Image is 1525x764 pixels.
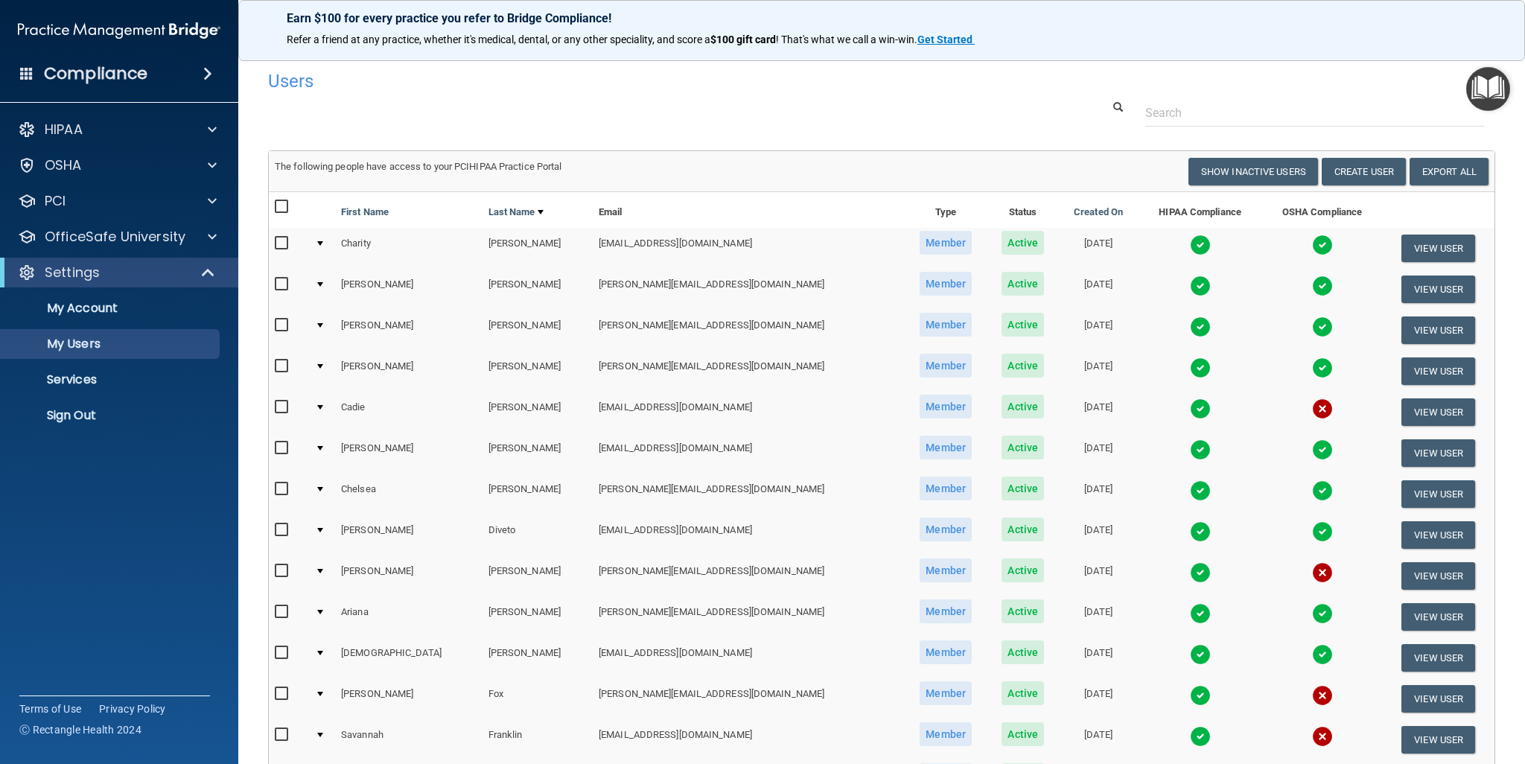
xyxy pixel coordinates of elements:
button: View User [1401,521,1475,549]
p: OfficeSafe University [45,228,185,246]
td: [EMAIL_ADDRESS][DOMAIN_NAME] [593,637,904,678]
img: cross.ca9f0e7f.svg [1312,562,1333,583]
td: [DATE] [1058,310,1138,351]
td: [PERSON_NAME][EMAIL_ADDRESS][DOMAIN_NAME] [593,474,904,515]
a: PCI [18,192,217,210]
span: Member [920,558,972,582]
img: tick.e7d51cea.svg [1312,235,1333,255]
img: tick.e7d51cea.svg [1190,439,1211,460]
img: tick.e7d51cea.svg [1312,316,1333,337]
strong: Get Started [917,34,972,45]
td: [PERSON_NAME] [335,433,483,474]
td: [PERSON_NAME] [483,351,593,392]
td: [PERSON_NAME] [483,228,593,269]
span: Active [1002,599,1044,623]
td: [PERSON_NAME][EMAIL_ADDRESS][DOMAIN_NAME] [593,556,904,596]
h4: Users [268,71,975,91]
td: [DATE] [1058,433,1138,474]
td: [DATE] [1058,474,1138,515]
img: tick.e7d51cea.svg [1190,644,1211,665]
td: [PERSON_NAME] [483,433,593,474]
img: tick.e7d51cea.svg [1312,603,1333,624]
span: Member [920,231,972,255]
a: OSHA [18,156,217,174]
img: cross.ca9f0e7f.svg [1312,726,1333,747]
img: cross.ca9f0e7f.svg [1312,398,1333,419]
img: tick.e7d51cea.svg [1312,439,1333,460]
span: ! That's what we call a win-win. [776,34,917,45]
td: [DEMOGRAPHIC_DATA] [335,637,483,678]
p: Earn $100 for every practice you refer to Bridge Compliance! [287,11,1477,25]
td: [PERSON_NAME] [483,596,593,637]
img: tick.e7d51cea.svg [1190,603,1211,624]
a: Terms of Use [19,701,81,716]
td: Fox [483,678,593,719]
button: View User [1401,685,1475,713]
img: PMB logo [18,16,220,45]
th: OSHA Compliance [1262,192,1383,228]
button: View User [1401,398,1475,426]
td: [PERSON_NAME][EMAIL_ADDRESS][DOMAIN_NAME] [593,678,904,719]
a: HIPAA [18,121,217,139]
td: [DATE] [1058,515,1138,556]
td: [DATE] [1058,228,1138,269]
button: Open Resource Center [1466,67,1510,111]
td: [PERSON_NAME] [483,637,593,678]
p: Sign Out [10,408,213,423]
span: Active [1002,436,1044,459]
button: View User [1401,644,1475,672]
p: HIPAA [45,121,83,139]
span: Member [920,477,972,500]
button: View User [1401,562,1475,590]
span: Active [1002,231,1044,255]
span: Active [1002,395,1044,418]
td: [PERSON_NAME][EMAIL_ADDRESS][DOMAIN_NAME] [593,351,904,392]
input: Search [1145,99,1484,127]
td: [DATE] [1058,351,1138,392]
img: tick.e7d51cea.svg [1312,644,1333,665]
span: Member [920,436,972,459]
td: [EMAIL_ADDRESS][DOMAIN_NAME] [593,719,904,760]
span: Ⓒ Rectangle Health 2024 [19,722,141,737]
td: Chelsea [335,474,483,515]
button: View User [1401,439,1475,467]
td: [DATE] [1058,556,1138,596]
span: Member [920,640,972,664]
a: Get Started [917,34,975,45]
span: Active [1002,640,1044,664]
button: View User [1401,316,1475,344]
a: OfficeSafe University [18,228,217,246]
img: tick.e7d51cea.svg [1312,276,1333,296]
th: Status [987,192,1058,228]
td: [PERSON_NAME] [483,474,593,515]
td: Diveto [483,515,593,556]
a: Created On [1074,203,1123,221]
td: [PERSON_NAME][EMAIL_ADDRESS][DOMAIN_NAME] [593,310,904,351]
td: [DATE] [1058,637,1138,678]
span: Member [920,354,972,378]
td: [EMAIL_ADDRESS][DOMAIN_NAME] [593,433,904,474]
td: [DATE] [1058,392,1138,433]
p: PCI [45,192,66,210]
th: Type [904,192,987,228]
td: [PERSON_NAME] [483,392,593,433]
td: [DATE] [1058,269,1138,310]
button: View User [1401,726,1475,754]
span: Member [920,681,972,705]
td: [PERSON_NAME] [483,269,593,310]
button: Create User [1322,158,1406,185]
span: Member [920,272,972,296]
button: View User [1401,480,1475,508]
td: [DATE] [1058,719,1138,760]
img: tick.e7d51cea.svg [1190,562,1211,583]
td: [PERSON_NAME][EMAIL_ADDRESS][DOMAIN_NAME] [593,596,904,637]
td: Cadie [335,392,483,433]
span: Member [920,518,972,541]
img: tick.e7d51cea.svg [1190,726,1211,747]
img: tick.e7d51cea.svg [1190,480,1211,501]
a: Settings [18,264,216,281]
td: [PERSON_NAME] [335,310,483,351]
span: Member [920,599,972,623]
h4: Compliance [44,63,147,84]
a: First Name [341,203,389,221]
